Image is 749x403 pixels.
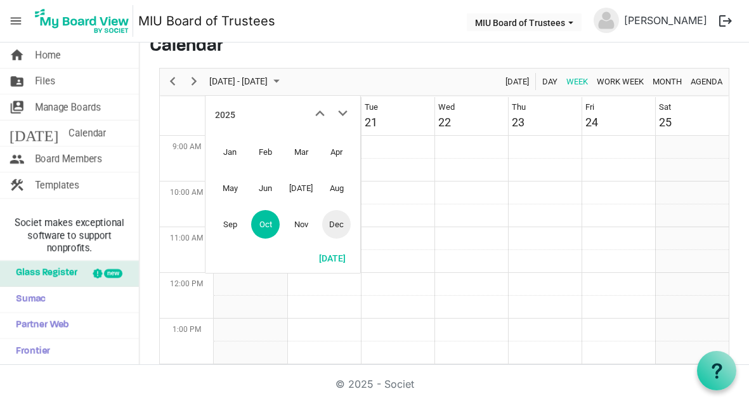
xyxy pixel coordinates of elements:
span: May [216,174,244,202]
span: construction [10,173,25,198]
span: home [10,43,25,68]
span: Apr [322,138,351,166]
span: Manage Boards [35,95,101,120]
span: Calendar [68,121,106,146]
span: people [10,147,25,172]
span: [DATE] [504,74,530,89]
span: switch_account [10,95,25,120]
span: Board Members [35,147,102,172]
div: 23 [512,114,524,131]
span: Sumac [10,287,46,312]
span: Day [541,74,559,89]
img: no-profile-picture.svg [594,8,619,33]
span: Dec [322,210,351,239]
div: 22 [438,114,451,131]
a: [PERSON_NAME] [619,8,712,33]
span: Glass Register [10,261,77,286]
button: Today [504,74,531,89]
span: Mar [287,138,315,166]
span: Home [35,43,61,68]
button: Work Week [595,74,646,89]
span: Nov [287,210,315,239]
div: title [215,102,235,128]
span: Month [651,74,683,89]
button: logout [712,8,739,34]
button: Day [540,74,560,89]
span: [DATE] [10,121,58,146]
a: My Board View Logo [31,5,138,37]
button: Agenda [689,74,725,89]
span: Oct [251,210,280,239]
span: Aug [322,174,351,202]
span: Jan [216,138,244,166]
button: September 2025 [207,74,285,89]
td: December 2025 [318,206,354,242]
span: 12:00 PM [170,279,203,288]
span: Jun [251,174,280,202]
span: 10:00 AM [170,188,203,197]
button: next month [331,102,354,125]
a: MIU Board of Trustees [138,8,275,34]
div: next period [183,69,205,95]
span: Week [565,74,589,89]
div: Thu [512,101,526,114]
div: 24 [585,114,598,131]
div: Fri [585,101,594,114]
button: previous month [308,102,331,125]
a: © 2025 - Societ [335,378,414,390]
button: Month [651,74,684,89]
div: 25 [659,114,672,131]
span: Files [35,69,55,94]
span: [DATE] [287,174,315,202]
span: Frontier [10,339,50,364]
div: 21 [365,114,377,131]
button: Next [186,74,203,89]
span: Work Week [596,74,645,89]
span: 11:00 AM [170,234,203,242]
button: Today [311,249,354,267]
button: Week [564,74,590,89]
h3: Calendar [150,36,739,58]
div: Tue [365,101,378,114]
span: Partner Web [10,313,69,338]
img: My Board View Logo [31,5,133,37]
span: [DATE] - [DATE] [208,74,269,89]
div: October 19 - 25, 2025 [205,69,287,95]
span: Templates [35,173,79,198]
span: Sep [216,210,244,239]
span: Agenda [689,74,724,89]
div: Wed [438,101,455,114]
div: previous period [162,69,183,95]
span: Feb [251,138,280,166]
span: menu [4,9,28,33]
div: new [104,269,122,278]
span: folder_shared [10,69,25,94]
div: Sat [659,101,671,114]
span: Societ makes exceptional software to support nonprofits. [6,216,133,254]
button: MIU Board of Trustees dropdownbutton [467,13,582,31]
button: Previous [164,74,181,89]
span: 1:00 PM [173,325,201,334]
span: 9:00 AM [173,142,201,151]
